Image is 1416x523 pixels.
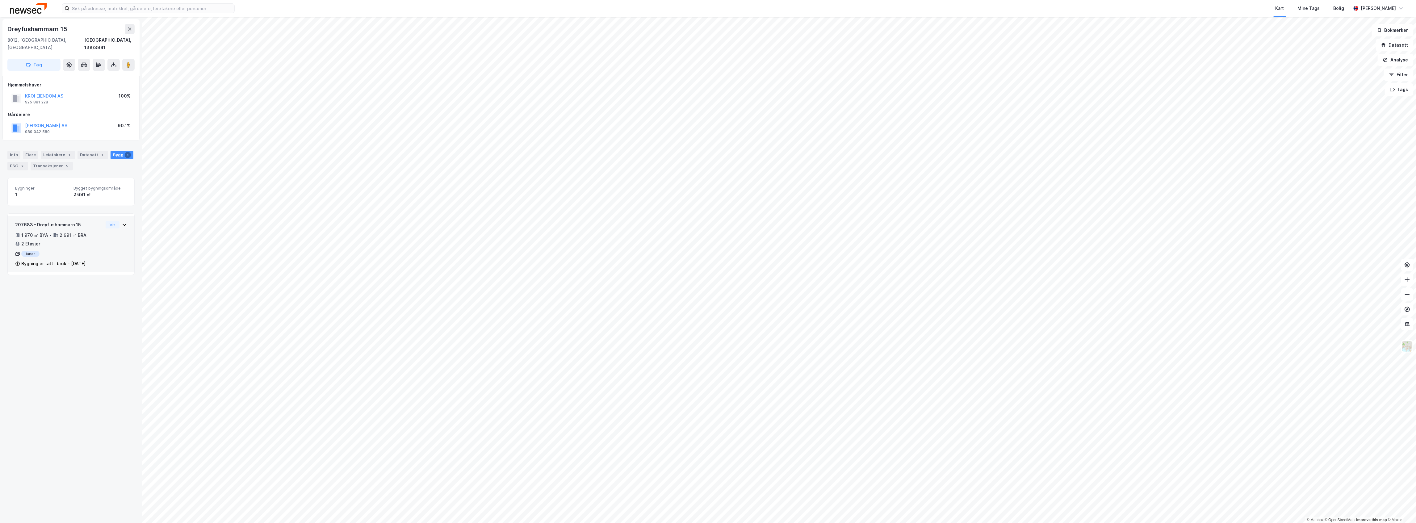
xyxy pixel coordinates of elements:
[21,232,48,239] div: 1 970 ㎡ BYA
[1384,69,1414,81] button: Filter
[84,36,135,51] div: [GEOGRAPHIC_DATA], 138/3941
[31,162,73,170] div: Transaksjoner
[21,240,40,248] div: 2 Etasjer
[10,3,47,14] img: newsec-logo.f6e21ccffca1b3a03d2d.png
[78,151,108,159] div: Datasett
[7,24,69,34] div: Dreyfushammarn 15
[21,260,86,267] div: Bygning er tatt i bruk - [DATE]
[1334,5,1344,12] div: Bolig
[64,163,70,169] div: 5
[1325,518,1355,522] a: OpenStreetMap
[7,36,84,51] div: 8012, [GEOGRAPHIC_DATA], [GEOGRAPHIC_DATA]
[106,221,119,228] button: Vis
[125,152,131,158] div: 1
[1356,518,1387,522] a: Improve this map
[1372,24,1414,36] button: Bokmerker
[23,151,38,159] div: Eiere
[66,152,73,158] div: 1
[7,162,28,170] div: ESG
[41,151,75,159] div: Leietakere
[111,151,133,159] div: Bygg
[69,4,234,13] input: Søk på adresse, matrikkel, gårdeiere, leietakere eller personer
[1385,493,1416,523] div: Kontrollprogram for chat
[60,232,86,239] div: 2 691 ㎡ BRA
[7,59,61,71] button: Tag
[1385,83,1414,96] button: Tags
[25,129,50,134] div: 989 042 580
[1378,54,1414,66] button: Analyse
[118,122,131,129] div: 90.1%
[1276,5,1284,12] div: Kart
[8,81,134,89] div: Hjemmelshaver
[15,186,69,191] span: Bygninger
[15,221,103,228] div: 207683 - Dreyfushammarn 15
[73,191,127,198] div: 2 691 ㎡
[1307,518,1324,522] a: Mapbox
[99,152,106,158] div: 1
[119,92,131,100] div: 100%
[25,100,48,105] div: 925 881 228
[1401,341,1413,352] img: Z
[49,233,52,238] div: •
[8,111,134,118] div: Gårdeiere
[1298,5,1320,12] div: Mine Tags
[19,163,26,169] div: 2
[73,186,127,191] span: Bygget bygningsområde
[1385,493,1416,523] iframe: Chat Widget
[1376,39,1414,51] button: Datasett
[1361,5,1396,12] div: [PERSON_NAME]
[7,151,20,159] div: Info
[15,191,69,198] div: 1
